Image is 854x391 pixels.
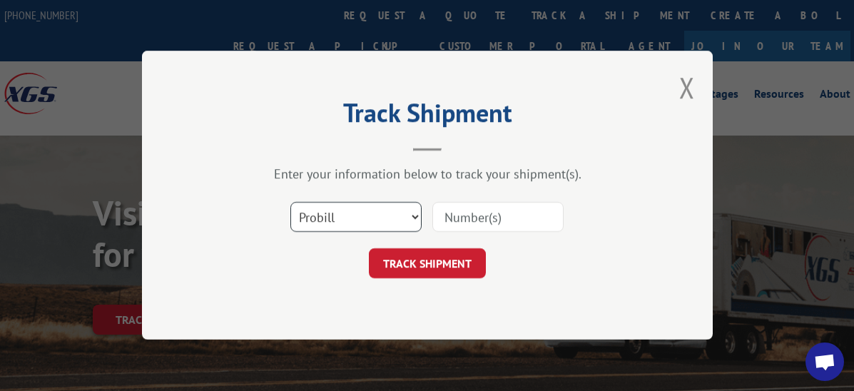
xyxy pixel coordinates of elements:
input: Number(s) [432,203,564,233]
button: TRACK SHIPMENT [369,249,486,279]
h2: Track Shipment [213,103,641,130]
button: Close modal [679,68,695,106]
div: Open chat [805,342,844,381]
div: Enter your information below to track your shipment(s). [213,166,641,183]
